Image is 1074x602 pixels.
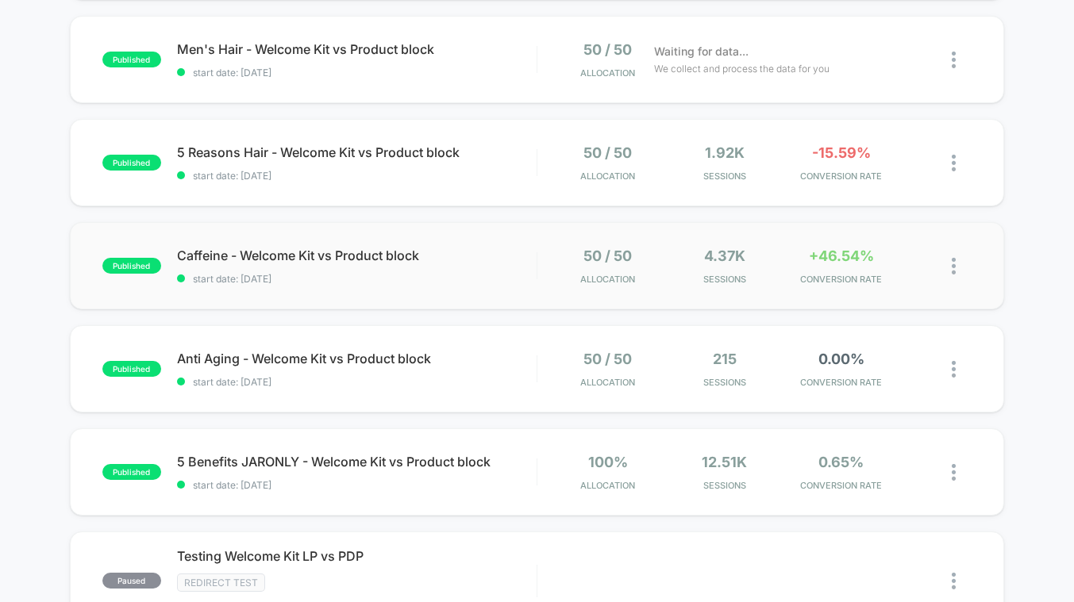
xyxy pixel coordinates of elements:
span: 50 / 50 [583,144,632,161]
span: We collect and process the data for you [654,61,830,76]
span: Sessions [670,274,779,285]
img: close [952,52,956,68]
span: published [102,52,161,67]
span: Allocation [580,67,635,79]
img: close [952,361,956,378]
span: start date: [DATE] [177,376,537,388]
span: Testing Welcome Kit LP vs PDP [177,548,537,564]
span: Allocation [580,377,635,388]
span: Sessions [670,377,779,388]
span: start date: [DATE] [177,67,537,79]
span: Sessions [670,171,779,182]
span: start date: [DATE] [177,479,537,491]
span: Allocation [580,480,635,491]
img: close [952,573,956,589]
span: start date: [DATE] [177,273,537,285]
span: Waiting for data... [654,43,749,60]
span: 5 Benefits JARONLY - Welcome Kit vs Product block [177,454,537,470]
span: 1.92k [705,144,745,161]
span: 50 / 50 [583,351,632,367]
span: published [102,464,161,480]
span: published [102,155,161,171]
span: paused [102,573,161,589]
span: Redirect Test [177,573,265,592]
span: 0.65% [818,454,864,470]
span: CONVERSION RATE [787,480,895,491]
span: -15.59% [812,144,871,161]
span: published [102,258,161,274]
span: published [102,361,161,377]
span: CONVERSION RATE [787,171,895,182]
span: Allocation [580,171,635,182]
span: 50 / 50 [583,247,632,264]
span: 100% [588,454,628,470]
span: Sessions [670,480,779,491]
span: Allocation [580,274,635,285]
span: Men's Hair - Welcome Kit vs Product block [177,41,537,57]
img: close [952,258,956,274]
span: 215 [713,351,737,367]
span: CONVERSION RATE [787,377,895,388]
img: close [952,464,956,481]
span: Caffeine - Welcome Kit vs Product block [177,247,537,263]
span: 12.51k [702,454,747,470]
span: 0.00% [818,351,864,367]
span: CONVERSION RATE [787,274,895,285]
span: 5 Reasons Hair - Welcome Kit vs Product block [177,144,537,160]
span: 50 / 50 [583,41,632,58]
img: close [952,155,956,171]
span: start date: [DATE] [177,170,537,182]
span: 4.37k [704,247,745,264]
span: +46.54% [809,247,874,264]
span: Anti Aging - Welcome Kit vs Product block [177,351,537,366]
